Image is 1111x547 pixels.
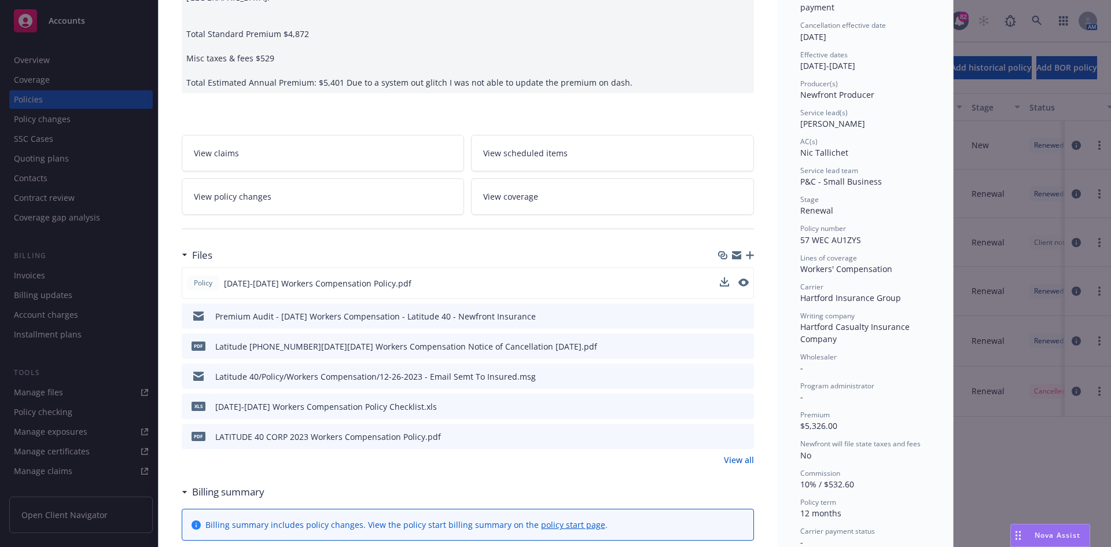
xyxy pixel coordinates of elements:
[800,420,837,431] span: $5,326.00
[800,282,823,292] span: Carrier
[800,526,875,536] span: Carrier payment status
[215,431,441,443] div: LATITUDE 40 CORP 2023 Workers Compensation Policy.pdf
[1035,530,1080,540] span: Nova Assist
[800,311,855,321] span: Writing company
[800,137,818,146] span: AC(s)
[739,431,749,443] button: preview file
[1010,524,1090,547] button: Nova Assist
[800,352,837,362] span: Wholesaler
[739,370,749,383] button: preview file
[738,277,749,289] button: preview file
[182,178,465,215] a: View policy changes
[724,454,754,466] a: View all
[800,362,803,373] span: -
[1011,524,1025,546] div: Drag to move
[182,135,465,171] a: View claims
[483,147,568,159] span: View scheduled items
[800,118,865,129] span: [PERSON_NAME]
[182,248,212,263] div: Files
[192,402,205,410] span: xls
[800,50,848,60] span: Effective dates
[192,484,264,500] h3: Billing summary
[800,508,841,519] span: 12 months
[215,401,437,413] div: [DATE]-[DATE] Workers Compensation Policy Checklist.xls
[224,277,411,289] span: [DATE]-[DATE] Workers Compensation Policy.pdf
[800,321,912,344] span: Hartford Casualty Insurance Company
[800,31,826,42] span: [DATE]
[215,340,597,353] div: Latitude [PHONE_NUMBER][DATE][DATE] Workers Compensation Notice of Cancellation [DATE].pdf
[739,310,749,322] button: preview file
[720,340,730,353] button: download file
[192,432,205,440] span: pdf
[471,135,754,171] a: View scheduled items
[720,401,730,413] button: download file
[800,292,901,303] span: Hartford Insurance Group
[215,310,536,322] div: Premium Audit - [DATE] Workers Compensation - Latitude 40 - Newfront Insurance
[800,79,838,89] span: Producer(s)
[800,147,848,158] span: Nic Tallichet
[720,370,730,383] button: download file
[192,278,215,288] span: Policy
[720,277,729,289] button: download file
[194,147,239,159] span: View claims
[738,278,749,287] button: preview file
[483,190,538,203] span: View coverage
[739,340,749,353] button: preview file
[215,370,536,383] div: Latitude 40/Policy/Workers Compensation/12-26-2023 - Email Semt To Insured.msg
[800,194,819,204] span: Stage
[800,20,886,30] span: Cancellation effective date
[720,277,729,287] button: download file
[182,484,264,500] div: Billing summary
[800,166,858,175] span: Service lead team
[800,108,848,118] span: Service lead(s)
[800,205,833,216] span: Renewal
[739,401,749,413] button: preview file
[800,450,811,461] span: No
[192,248,212,263] h3: Files
[800,468,840,478] span: Commission
[471,178,754,215] a: View coverage
[800,176,882,187] span: P&C - Small Business
[800,410,830,420] span: Premium
[194,190,271,203] span: View policy changes
[192,342,205,350] span: pdf
[800,50,930,72] div: [DATE] - [DATE]
[800,391,803,402] span: -
[800,497,836,507] span: Policy term
[800,253,857,263] span: Lines of coverage
[800,263,892,274] span: Workers' Compensation
[541,519,605,530] a: policy start page
[800,89,874,100] span: Newfront Producer
[205,519,608,531] div: Billing summary includes policy changes. View the policy start billing summary on the .
[800,479,854,490] span: 10% / $532.60
[800,439,921,449] span: Newfront will file state taxes and fees
[720,431,730,443] button: download file
[800,234,861,245] span: 57 WEC AU1ZYS
[800,223,846,233] span: Policy number
[800,381,874,391] span: Program administrator
[720,310,730,322] button: download file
